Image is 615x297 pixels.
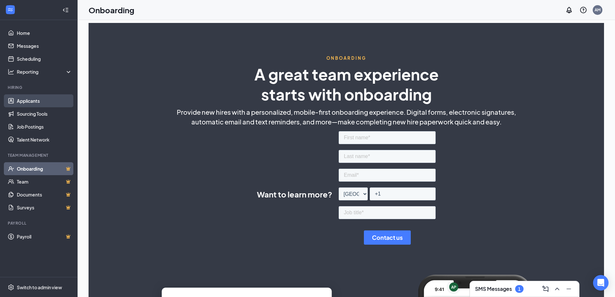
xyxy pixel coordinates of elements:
svg: Notifications [565,6,573,14]
a: SurveysCrown [17,201,72,214]
a: TeamCrown [17,175,72,188]
button: Minimize [564,284,574,294]
a: DocumentsCrown [17,188,72,201]
svg: Analysis [8,69,14,75]
svg: ComposeMessage [542,285,549,293]
h1: Onboarding [89,5,134,16]
div: 1 [518,286,521,292]
span: Provide new hires with a personalized, mobile-first onboarding experience. Digital forms, electro... [177,107,516,117]
a: PayrollCrown [17,230,72,243]
div: Hiring [8,85,71,90]
svg: WorkstreamLogo [7,6,14,13]
span: A great team experience [254,64,439,84]
a: Messages [17,39,72,52]
div: AP [451,284,456,290]
span: starts with onboarding [261,84,432,104]
a: Scheduling [17,52,72,65]
div: Reporting [17,69,72,75]
svg: QuestionInfo [579,6,587,14]
a: Home [17,27,72,39]
span: ONBOARDING [326,55,366,61]
a: Job Postings [17,120,72,133]
div: Payroll [8,220,71,226]
a: Applicants [17,94,72,107]
a: Talent Network [17,133,72,146]
svg: ChevronUp [553,285,561,293]
span: Want to learn more? [257,188,332,200]
a: Sourcing Tools [17,107,72,120]
button: ComposeMessage [540,284,551,294]
svg: Collapse [62,7,69,13]
a: OnboardingCrown [17,162,72,175]
iframe: Form 0 [339,130,436,249]
div: Switch to admin view [17,284,62,291]
span: automatic email and text reminders, and more—make completing new hire paperwork quick and easy. [191,117,502,127]
div: Open Intercom Messenger [593,275,609,291]
div: AM [595,7,600,13]
button: ChevronUp [552,284,562,294]
svg: Settings [8,284,14,291]
div: Team Management [8,153,71,158]
svg: Minimize [565,285,573,293]
h3: SMS Messages [475,285,512,292]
